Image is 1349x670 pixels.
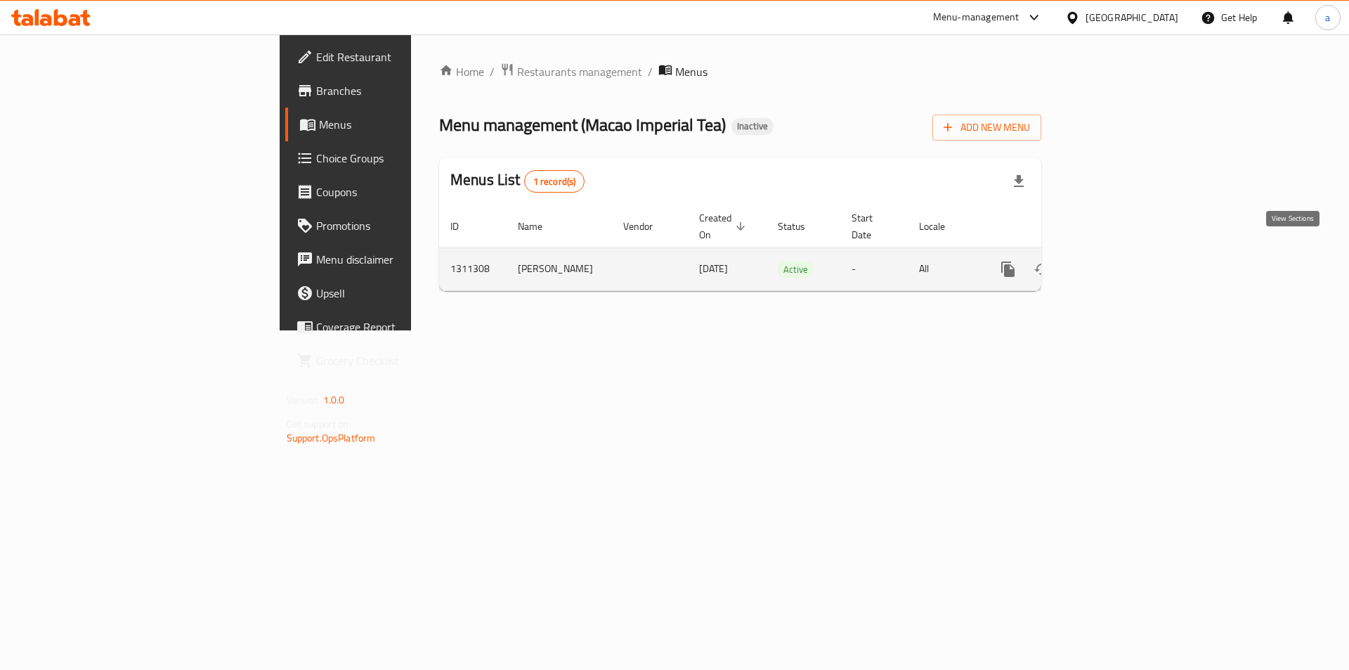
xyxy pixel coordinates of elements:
[316,82,494,99] span: Branches
[648,63,653,80] li: /
[316,150,494,167] span: Choice Groups
[287,391,321,409] span: Version:
[1086,10,1178,25] div: [GEOGRAPHIC_DATA]
[525,175,585,188] span: 1 record(s)
[287,415,351,433] span: Get support on:
[507,247,612,290] td: [PERSON_NAME]
[840,247,908,290] td: -
[731,118,774,135] div: Inactive
[991,252,1025,286] button: more
[500,63,642,81] a: Restaurants management
[439,205,1138,291] table: enhanced table
[316,183,494,200] span: Coupons
[285,276,505,310] a: Upsell
[908,247,980,290] td: All
[285,108,505,141] a: Menus
[319,116,494,133] span: Menus
[675,63,708,80] span: Menus
[316,352,494,369] span: Grocery Checklist
[778,262,814,278] span: Active
[285,209,505,243] a: Promotions
[316,49,494,65] span: Edit Restaurant
[1325,10,1330,25] span: a
[316,217,494,234] span: Promotions
[450,169,585,193] h2: Menus List
[323,391,345,409] span: 1.0.0
[285,40,505,74] a: Edit Restaurant
[944,119,1030,136] span: Add New Menu
[518,218,561,235] span: Name
[699,210,750,243] span: Created On
[699,259,728,278] span: [DATE]
[778,218,823,235] span: Status
[285,344,505,378] a: Grocery Checklist
[285,310,505,344] a: Coverage Report
[980,205,1138,248] th: Actions
[439,109,726,141] span: Menu management ( Macao Imperial Tea )
[285,175,505,209] a: Coupons
[623,218,671,235] span: Vendor
[316,318,494,335] span: Coverage Report
[285,141,505,175] a: Choice Groups
[285,243,505,276] a: Menu disclaimer
[731,120,774,132] span: Inactive
[933,9,1019,26] div: Menu-management
[852,210,891,243] span: Start Date
[316,285,494,302] span: Upsell
[517,63,642,80] span: Restaurants management
[919,218,963,235] span: Locale
[316,251,494,268] span: Menu disclaimer
[439,63,1041,81] nav: breadcrumb
[524,170,585,193] div: Total records count
[287,429,376,447] a: Support.OpsPlatform
[450,218,477,235] span: ID
[1002,165,1036,198] div: Export file
[932,115,1041,141] button: Add New Menu
[285,74,505,108] a: Branches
